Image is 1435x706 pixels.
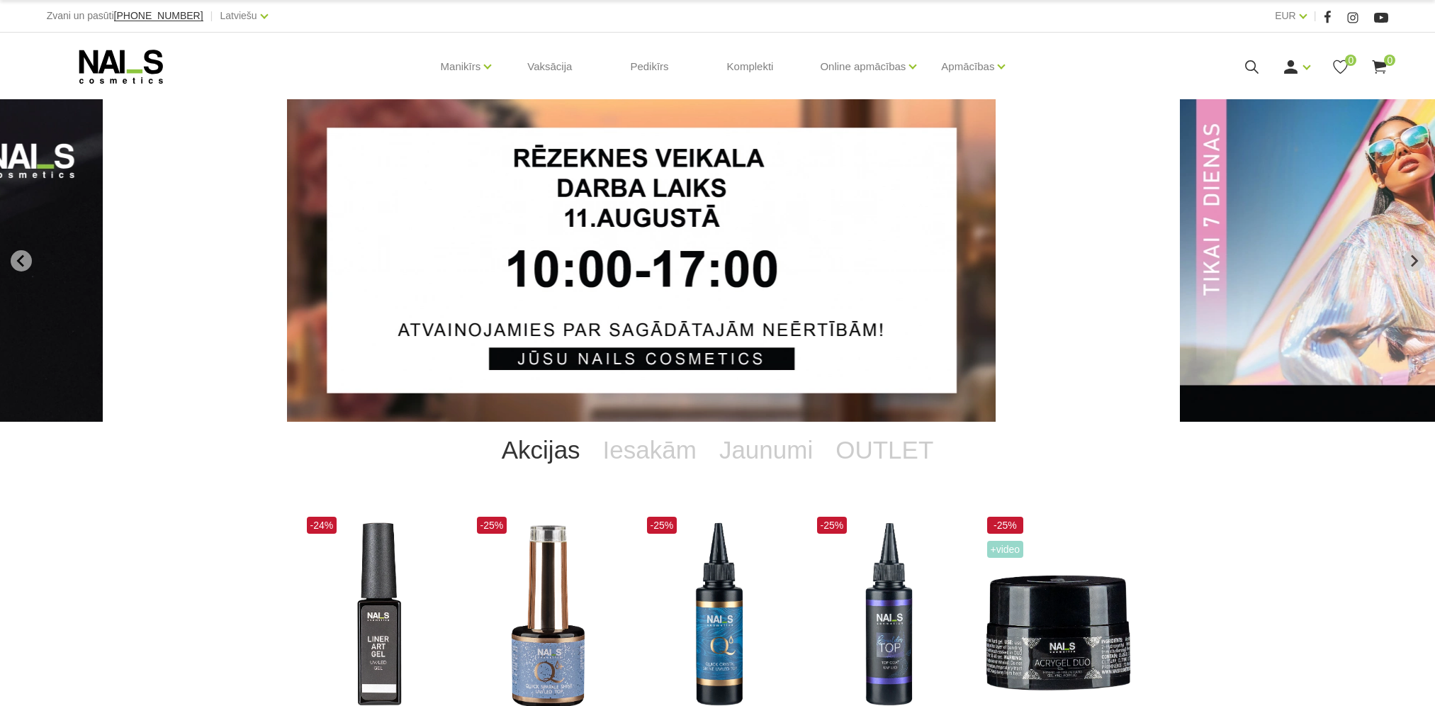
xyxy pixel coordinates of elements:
[477,517,507,534] span: -25%
[716,33,785,101] a: Komplekti
[987,517,1024,534] span: -25%
[1345,55,1356,66] span: 0
[1384,55,1395,66] span: 0
[941,38,994,95] a: Apmācības
[1336,661,1428,706] iframe: chat widget
[114,10,203,21] span: [PHONE_NUMBER]
[1371,58,1388,76] a: 0
[11,250,32,271] button: Go to last slide
[820,38,906,95] a: Online apmācības
[987,541,1024,558] span: +Video
[708,422,824,478] a: Jaunumi
[824,422,945,478] a: OUTLET
[1332,58,1349,76] a: 0
[287,99,1148,422] li: 1 of 12
[647,517,677,534] span: -25%
[1275,7,1296,24] a: EUR
[47,7,203,25] div: Zvani un pasūti
[490,422,592,478] a: Akcijas
[592,422,708,478] a: Iesakām
[619,33,680,101] a: Pedikīrs
[817,517,848,534] span: -25%
[307,517,337,534] span: -24%
[516,33,583,101] a: Vaksācija
[114,11,203,21] a: [PHONE_NUMBER]
[1403,250,1424,271] button: Next slide
[210,7,213,25] span: |
[441,38,481,95] a: Manikīrs
[220,7,257,24] a: Latviešu
[1314,7,1317,25] span: |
